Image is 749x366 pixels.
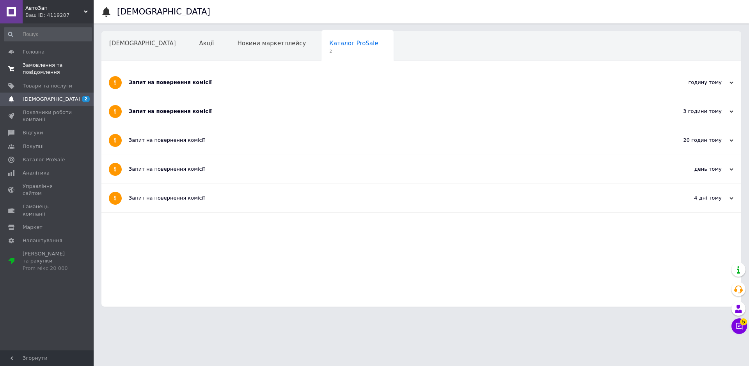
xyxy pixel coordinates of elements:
[129,195,655,202] div: Запит на повернення комісії
[199,40,214,47] span: Акції
[23,170,50,177] span: Аналітика
[23,48,44,55] span: Головна
[655,166,733,173] div: день тому
[655,137,733,144] div: 20 годин тому
[4,27,92,41] input: Пошук
[129,137,655,144] div: Запит на повернення комісії
[23,109,72,123] span: Показники роботи компанії
[655,79,733,86] div: годину тому
[329,48,378,54] span: 2
[23,250,72,272] span: [PERSON_NAME] та рахунки
[23,129,43,136] span: Відгуки
[23,203,72,217] span: Гаманець компанії
[655,108,733,115] div: 3 години тому
[129,166,655,173] div: Запит на повернення комісії
[109,40,176,47] span: [DEMOGRAPHIC_DATA]
[23,156,65,163] span: Каталог ProSale
[25,5,84,12] span: АвтоЗап
[23,143,44,150] span: Покупці
[23,62,72,76] span: Замовлення та повідомлення
[117,7,210,16] h1: [DEMOGRAPHIC_DATA]
[23,237,62,244] span: Налаштування
[740,318,747,325] span: 5
[23,224,43,231] span: Маркет
[129,79,655,86] div: Запит на повернення комісії
[731,318,747,334] button: Чат з покупцем5
[329,40,378,47] span: Каталог ProSale
[23,183,72,197] span: Управління сайтом
[25,12,94,19] div: Ваш ID: 4119287
[655,195,733,202] div: 4 дні тому
[23,96,80,103] span: [DEMOGRAPHIC_DATA]
[23,82,72,89] span: Товари та послуги
[129,108,655,115] div: Запит на повернення комісії
[237,40,306,47] span: Новини маркетплейсу
[23,265,72,272] div: Prom мікс 20 000
[82,96,90,102] span: 2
